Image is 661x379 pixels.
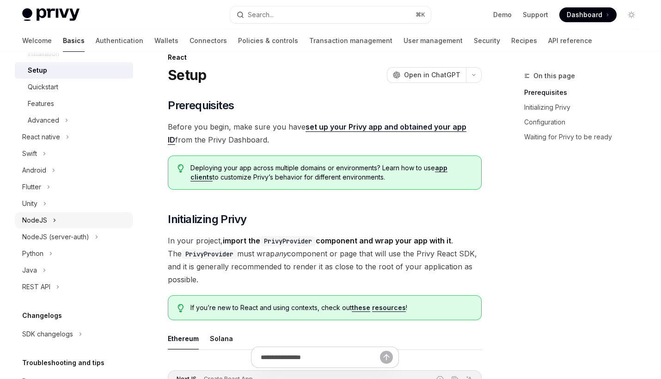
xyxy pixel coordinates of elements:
[22,30,52,52] a: Welcome
[96,30,143,52] a: Authentication
[168,98,234,113] span: Prerequisites
[387,67,466,83] button: Open in ChatGPT
[177,164,184,173] svg: Tip
[238,30,298,52] a: Policies & controls
[624,7,639,22] button: Toggle dark mode
[474,30,500,52] a: Security
[168,53,482,62] div: React
[182,249,237,259] code: PrivyProvider
[210,328,233,349] button: Solana
[190,303,472,312] span: If you’re new to React and using contexts, check out !
[190,30,227,52] a: Connectors
[22,165,46,176] div: Android
[22,357,104,368] h5: Troubleshooting and tips
[559,7,617,22] a: Dashboard
[22,329,73,340] div: SDK changelogs
[22,310,62,321] h5: Changelogs
[275,249,287,258] em: any
[22,198,37,209] div: Unity
[168,328,199,349] button: Ethereum
[511,30,537,52] a: Recipes
[524,85,646,100] a: Prerequisites
[28,81,58,93] div: Quickstart
[309,30,392,52] a: Transaction management
[352,304,370,312] a: these
[177,304,184,312] svg: Tip
[22,248,43,259] div: Python
[404,30,463,52] a: User management
[168,234,482,286] span: In your project, . The must wrap component or page that will use the Privy React SDK, and it is g...
[168,122,466,145] a: set up your Privy app and obtained your app ID
[22,215,47,226] div: NodeJS
[493,10,512,19] a: Demo
[15,62,133,79] a: Setup
[524,100,646,115] a: Initializing Privy
[28,115,59,126] div: Advanced
[380,351,393,364] button: Send message
[248,9,274,20] div: Search...
[22,148,37,159] div: Swift
[416,11,425,19] span: ⌘ K
[22,181,41,193] div: Flutter
[523,10,548,19] a: Support
[168,120,482,146] span: Before you begin, make sure you have from the Privy Dashboard.
[22,281,50,292] div: REST API
[28,98,54,109] div: Features
[404,70,460,80] span: Open in ChatGPT
[154,30,178,52] a: Wallets
[230,6,431,23] button: Search...⌘K
[15,95,133,112] a: Features
[22,231,89,242] div: NodeJS (server-auth)
[168,212,246,227] span: Initializing Privy
[28,65,47,76] div: Setup
[548,30,592,52] a: API reference
[223,236,451,245] strong: import the component and wrap your app with it
[190,163,472,182] span: Deploying your app across multiple domains or environments? Learn how to use to customize Privy’s...
[15,79,133,95] a: Quickstart
[22,8,80,21] img: light logo
[168,67,206,83] h1: Setup
[372,304,406,312] a: resources
[567,10,602,19] span: Dashboard
[524,130,646,144] a: Waiting for Privy to be ready
[22,131,60,143] div: React native
[524,115,646,130] a: Configuration
[260,236,316,246] code: PrivyProvider
[22,265,37,276] div: Java
[533,70,575,81] span: On this page
[63,30,85,52] a: Basics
